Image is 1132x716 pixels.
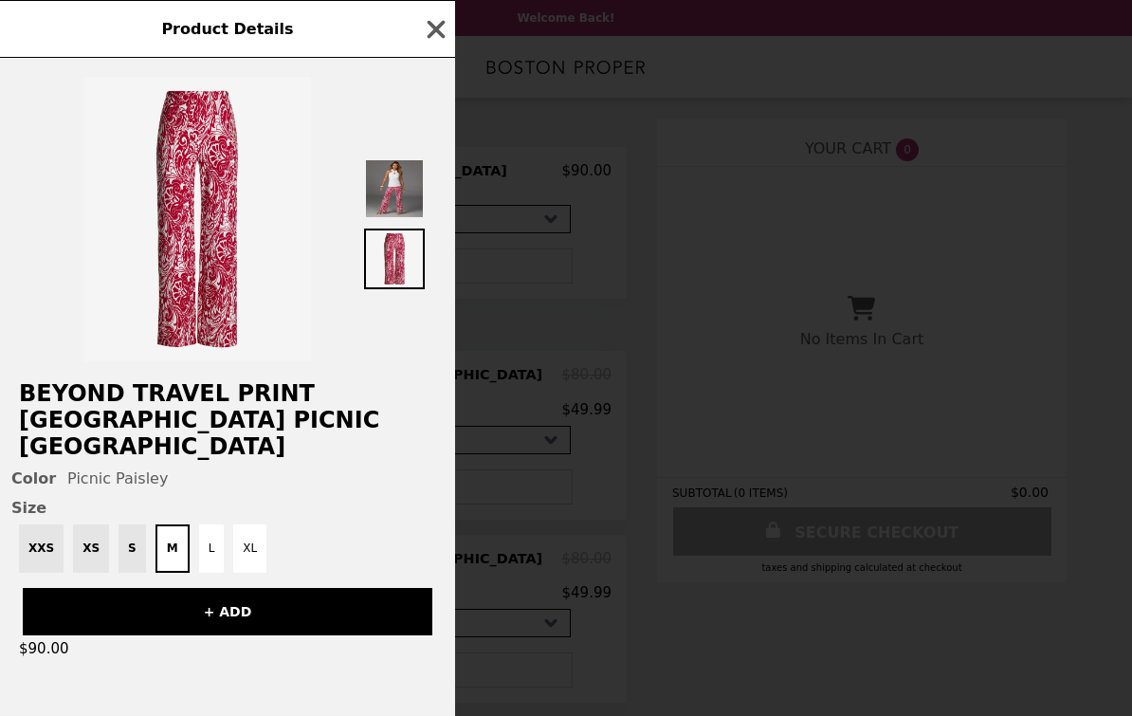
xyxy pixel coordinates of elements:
[161,20,293,38] span: Product Details
[83,77,311,361] img: Picnic Paisley / M
[199,524,225,573] button: L
[233,524,266,573] button: XL
[364,229,425,289] img: Thumbnail 2
[11,469,56,487] span: Color
[23,588,432,635] button: + ADD
[155,524,190,573] button: M
[11,469,444,487] div: Picnic Paisley
[11,499,444,517] span: Size
[364,158,425,219] img: Thumbnail 1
